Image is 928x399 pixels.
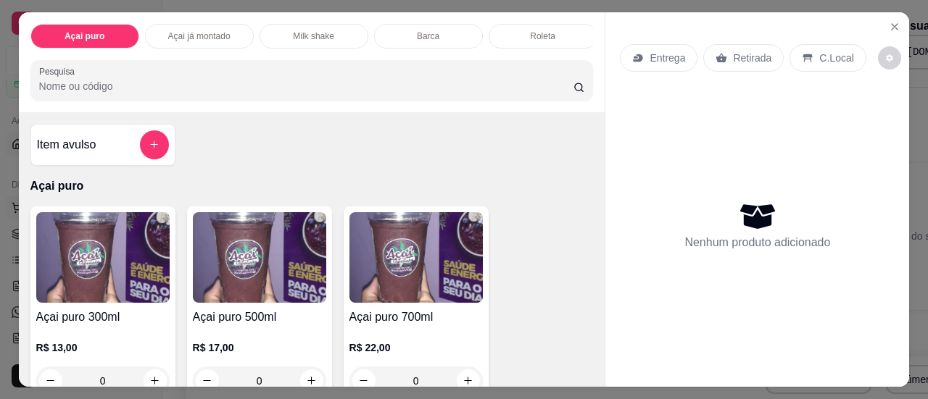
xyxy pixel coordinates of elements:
[819,51,853,65] p: C.Local
[878,46,901,70] button: decrease-product-quantity
[37,136,96,154] h4: Item avulso
[39,65,80,77] label: Pesquisa
[36,340,170,355] p: R$ 13,00
[168,30,231,42] p: Açai já montado
[293,30,334,42] p: Milk shake
[36,212,170,303] img: product-image
[65,30,104,42] p: Açai puro
[349,212,483,303] img: product-image
[193,308,326,326] h4: Açai puro 500ml
[349,340,483,355] p: R$ 22,00
[140,130,169,159] button: add-separate-item
[684,234,830,251] p: Nenhum produto adicionado
[30,177,594,195] p: Açai puro
[193,340,326,355] p: R$ 17,00
[650,51,685,65] p: Entrega
[39,79,573,93] input: Pesquisa
[733,51,771,65] p: Retirada
[36,308,170,326] h4: Açai puro 300ml
[883,15,906,38] button: Close
[417,30,439,42] p: Barca
[193,212,326,303] img: product-image
[530,30,555,42] p: Roleta
[349,308,483,326] h4: Açai puro 700ml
